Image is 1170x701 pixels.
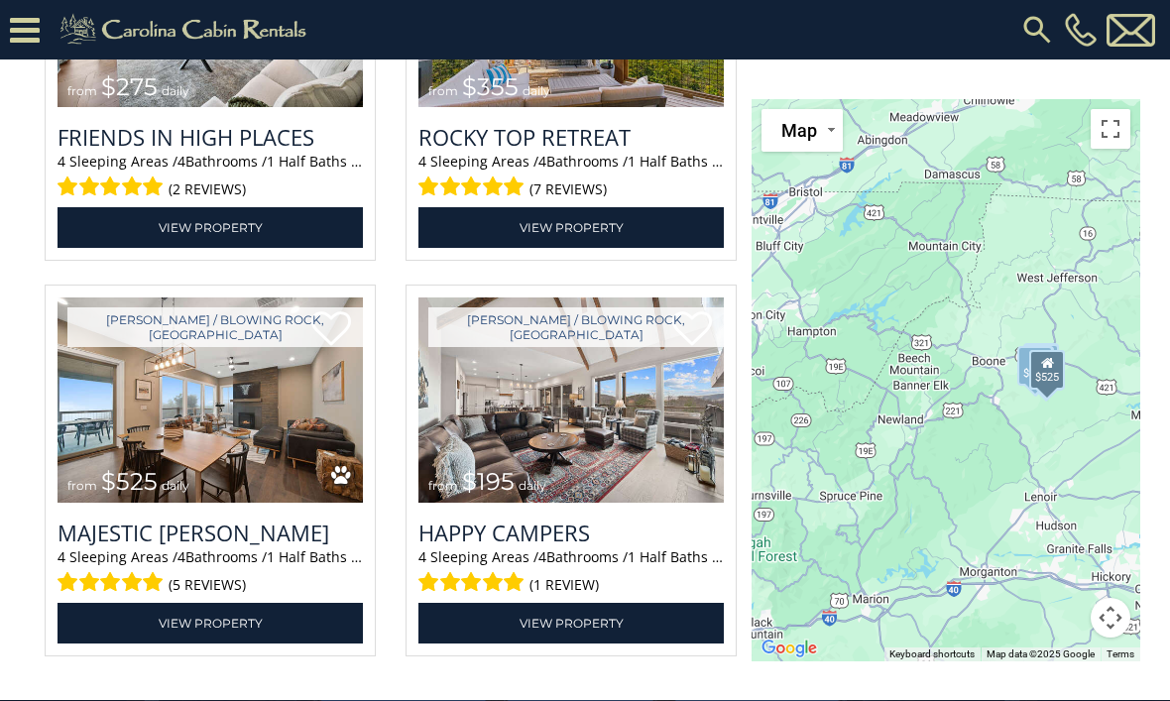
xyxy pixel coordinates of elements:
[101,467,158,496] span: $525
[418,152,426,171] span: 4
[1019,12,1055,48] img: search-regular.svg
[529,572,599,598] span: (1 review)
[177,547,185,566] span: 4
[523,83,550,98] span: daily
[418,207,724,248] a: View Property
[67,478,97,493] span: from
[169,176,246,202] span: (2 reviews)
[1060,13,1102,47] a: [PHONE_NUMBER]
[761,109,843,152] button: Change map style
[418,152,724,202] div: Sleeping Areas / Bathrooms / Sleeps:
[628,547,723,566] span: 1 Half Baths /
[987,648,1095,659] span: Map data ©2025 Google
[418,297,724,502] a: Happy Campers from $195 daily
[757,636,822,661] img: Google
[1091,598,1130,638] button: Map camera controls
[628,152,723,171] span: 1 Half Baths /
[58,152,65,171] span: 4
[529,176,607,202] span: (7 reviews)
[428,83,458,98] span: from
[418,547,724,598] div: Sleeping Areas / Bathrooms / Sleeps:
[58,207,363,248] a: View Property
[889,647,975,661] button: Keyboard shortcuts
[58,297,363,502] a: Majestic Meadows from $525 daily
[462,72,519,101] span: $355
[1023,344,1059,384] div: $200
[58,603,363,643] a: View Property
[418,547,426,566] span: 4
[58,152,363,202] div: Sleeping Areas / Bathrooms / Sleeps:
[58,518,363,547] h3: Majestic Meadows
[58,297,363,502] img: Majestic Meadows
[101,72,158,101] span: $275
[58,518,363,547] a: Majestic [PERSON_NAME]
[58,547,363,598] div: Sleeping Areas / Bathrooms / Sleeps:
[538,152,546,171] span: 4
[169,572,246,598] span: (5 reviews)
[58,122,363,152] a: Friends In High Places
[418,297,724,502] img: Happy Campers
[781,120,817,141] span: Map
[267,547,362,566] span: 1 Half Baths /
[428,478,458,493] span: from
[267,152,362,171] span: 1 Half Baths /
[418,122,724,152] a: Rocky Top Retreat
[757,636,822,661] a: Open this area in Google Maps (opens a new window)
[1029,351,1065,391] div: $525
[177,152,185,171] span: 4
[50,10,323,50] img: Khaki-logo.png
[67,307,363,347] a: [PERSON_NAME] / Blowing Rock, [GEOGRAPHIC_DATA]
[428,307,724,347] a: [PERSON_NAME] / Blowing Rock, [GEOGRAPHIC_DATA]
[519,478,546,493] span: daily
[418,603,724,643] a: View Property
[1091,109,1130,149] button: Toggle fullscreen view
[162,478,189,493] span: daily
[418,518,724,547] a: Happy Campers
[538,547,546,566] span: 4
[1107,648,1134,659] a: Terms (opens in new tab)
[162,83,189,98] span: daily
[67,83,97,98] span: from
[58,547,65,566] span: 4
[1017,346,1053,386] div: $355
[462,467,515,496] span: $195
